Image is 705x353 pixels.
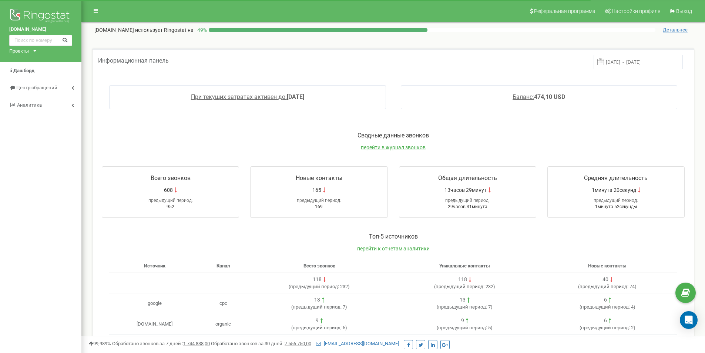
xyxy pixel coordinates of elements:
[191,93,287,100] span: При текущих затратах активен до:
[293,304,342,310] span: предыдущий период:
[312,186,321,194] span: 165
[290,284,339,289] span: предыдущий период:
[9,26,72,33] a: [DOMAIN_NAME]
[458,276,467,283] div: 118
[460,296,466,304] div: 13
[291,304,347,310] span: ( 7 )
[604,296,607,304] div: 6
[315,204,323,209] span: 169
[445,198,490,203] span: предыдущий период:
[9,48,29,55] div: Проекты
[216,263,230,269] span: Канал
[109,314,200,334] td: [DOMAIN_NAME]
[580,325,635,330] span: ( 2 )
[437,325,493,330] span: ( 5 )
[297,198,341,203] span: предыдущий период:
[200,314,246,334] td: organic
[448,204,487,209] span: 29часов 31минута
[578,284,637,289] span: ( 74 )
[534,8,595,14] span: Реферальная программа
[183,341,210,346] u: 1 744 838,00
[438,304,487,310] span: предыдущий период:
[513,93,534,100] span: Баланс:
[581,325,630,330] span: предыдущий период:
[296,174,342,182] span: Новые контакты
[191,93,304,100] a: При текущих затратах активен до:[DATE]
[164,186,173,194] span: 608
[676,8,692,14] span: Выход
[16,85,57,90] span: Центр обращений
[438,325,487,330] span: предыдущий период:
[200,293,246,314] td: cpc
[167,204,174,209] span: 952
[357,132,429,139] span: Сводные данные звонков
[13,68,34,73] span: Дашборд
[594,198,638,203] span: предыдущий период:
[581,304,630,310] span: предыдущий период:
[438,174,497,182] span: Общая длительность
[584,174,648,182] span: Средняя длительность
[89,341,111,346] span: 99,989%
[357,246,430,252] a: перейти к отчетам аналитики
[17,102,42,108] span: Аналитика
[361,144,426,150] a: перейти в журнал звонков
[369,233,418,240] span: Toп-5 источников
[439,263,490,269] span: Уникальные контакты
[112,341,210,346] span: Обработано звонков за 7 дней :
[313,276,322,283] div: 118
[680,311,698,329] div: Open Intercom Messenger
[444,186,487,194] span: 13часов 29минут
[9,7,72,26] img: Ringostat logo
[461,317,464,324] div: 9
[604,317,607,324] div: 6
[289,284,350,289] span: ( 232 )
[316,317,319,324] div: 9
[98,57,169,64] span: Информационная панель
[602,276,608,283] div: 40
[211,341,311,346] span: Обработано звонков за 30 дней :
[94,26,194,34] p: [DOMAIN_NAME]
[316,341,399,346] a: [EMAIL_ADDRESS][DOMAIN_NAME]
[293,325,342,330] span: предыдущий период:
[314,296,320,304] div: 13
[434,284,495,289] span: ( 232 )
[580,284,628,289] span: предыдущий период:
[135,27,194,33] span: использует Ringostat на
[285,341,311,346] u: 7 556 750,00
[437,304,493,310] span: ( 7 )
[580,304,635,310] span: ( 4 )
[612,8,661,14] span: Настройки профиля
[663,27,688,33] span: Детальнее
[588,263,627,269] span: Новые контакты
[592,186,636,194] span: 1минута 20секунд
[513,93,565,100] a: Баланс:474,10 USD
[109,293,200,314] td: google
[151,174,191,182] span: Всего звонков
[595,204,637,209] span: 1минута 52секунды
[194,26,209,34] p: 49 %
[291,325,347,330] span: ( 5 )
[436,284,484,289] span: предыдущий период:
[9,35,72,46] input: Поиск по номеру
[303,263,335,269] span: Всего звонков
[148,198,193,203] span: предыдущий период:
[144,263,165,269] span: Источник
